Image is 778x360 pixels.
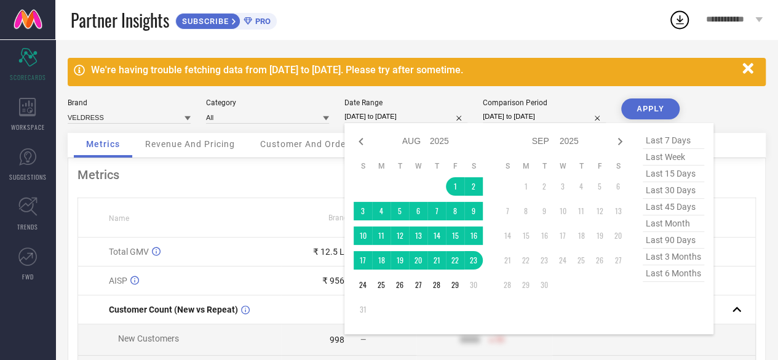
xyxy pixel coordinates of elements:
td: Tue Sep 30 2025 [535,276,554,294]
td: Sat Sep 06 2025 [609,177,627,196]
td: Sat Aug 02 2025 [464,177,483,196]
td: Sat Sep 27 2025 [609,251,627,270]
span: last 15 days [643,166,704,182]
th: Thursday [572,161,590,171]
div: ₹ 956 [322,276,344,286]
input: Select date range [344,110,467,123]
td: Fri Sep 05 2025 [590,177,609,196]
td: Fri Aug 01 2025 [446,177,464,196]
span: last 6 months [643,265,704,282]
th: Sunday [354,161,372,171]
span: last 90 days [643,232,704,249]
td: Thu Aug 21 2025 [427,251,446,270]
td: Fri Sep 12 2025 [590,202,609,220]
td: Mon Aug 11 2025 [372,226,391,245]
span: last 7 days [643,132,704,149]
td: Tue Sep 02 2025 [535,177,554,196]
div: Brand [68,98,191,107]
th: Tuesday [391,161,409,171]
div: 9999 [460,335,480,345]
span: FWD [22,272,34,281]
span: last 45 days [643,199,704,215]
span: Customer And Orders [260,139,354,149]
td: Wed Aug 20 2025 [409,251,427,270]
td: Mon Sep 15 2025 [517,226,535,245]
th: Saturday [464,161,483,171]
th: Monday [372,161,391,171]
td: Mon Sep 29 2025 [517,276,535,294]
td: Sun Sep 07 2025 [498,202,517,220]
div: We're having trouble fetching data from [DATE] to [DATE]. Please try after sometime. [91,64,736,76]
th: Wednesday [409,161,427,171]
td: Wed Aug 27 2025 [409,276,427,294]
span: PRO [252,17,271,26]
td: Wed Sep 17 2025 [554,226,572,245]
td: Thu Sep 11 2025 [572,202,590,220]
td: Thu Sep 25 2025 [572,251,590,270]
td: Tue Sep 09 2025 [535,202,554,220]
span: Brand Value [328,214,369,222]
td: Mon Sep 01 2025 [517,177,535,196]
span: SUBSCRIBE [176,17,232,26]
th: Saturday [609,161,627,171]
span: last week [643,149,704,166]
th: Monday [517,161,535,171]
td: Wed Sep 24 2025 [554,251,572,270]
td: Wed Aug 06 2025 [409,202,427,220]
a: SUBSCRIBEPRO [175,10,277,30]
th: Thursday [427,161,446,171]
th: Wednesday [554,161,572,171]
td: Sat Sep 13 2025 [609,202,627,220]
span: last month [643,215,704,232]
td: Tue Sep 23 2025 [535,251,554,270]
td: Fri Aug 15 2025 [446,226,464,245]
td: Sat Sep 20 2025 [609,226,627,245]
td: Sun Sep 21 2025 [498,251,517,270]
th: Friday [446,161,464,171]
td: Fri Aug 29 2025 [446,276,464,294]
td: Sat Aug 30 2025 [464,276,483,294]
span: Customer Count (New vs Repeat) [109,305,238,314]
td: Fri Aug 08 2025 [446,202,464,220]
div: Comparison Period [483,98,606,107]
th: Sunday [498,161,517,171]
td: Thu Aug 28 2025 [427,276,446,294]
td: Sat Aug 23 2025 [464,251,483,270]
td: Fri Sep 26 2025 [590,251,609,270]
td: Sun Aug 31 2025 [354,300,372,319]
td: Tue Aug 19 2025 [391,251,409,270]
td: Mon Sep 22 2025 [517,251,535,270]
td: Mon Aug 04 2025 [372,202,391,220]
td: Sun Aug 24 2025 [354,276,372,294]
td: Tue Aug 05 2025 [391,202,409,220]
div: Date Range [344,98,467,107]
td: Sun Sep 28 2025 [498,276,517,294]
button: APPLY [621,98,680,119]
span: Partner Insights [71,7,169,33]
td: Mon Aug 18 2025 [372,251,391,270]
td: Wed Aug 13 2025 [409,226,427,245]
span: WORKSPACE [11,122,45,132]
input: Select comparison period [483,110,606,123]
div: Open download list [669,9,691,31]
td: Wed Sep 10 2025 [554,202,572,220]
span: Metrics [86,139,120,149]
span: New Customers [118,334,179,343]
span: Revenue And Pricing [145,139,235,149]
span: — [360,335,366,344]
span: Total GMV [109,247,149,257]
span: last 3 months [643,249,704,265]
td: Tue Aug 12 2025 [391,226,409,245]
span: Name [109,214,129,223]
div: Metrics [77,167,756,182]
span: TRENDS [17,222,38,231]
span: last 30 days [643,182,704,199]
td: Sun Aug 10 2025 [354,226,372,245]
th: Tuesday [535,161,554,171]
td: Mon Sep 08 2025 [517,202,535,220]
td: Fri Sep 19 2025 [590,226,609,245]
td: Sat Aug 09 2025 [464,202,483,220]
span: AISP [109,276,127,286]
td: Thu Aug 07 2025 [427,202,446,220]
td: Sun Sep 14 2025 [498,226,517,245]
